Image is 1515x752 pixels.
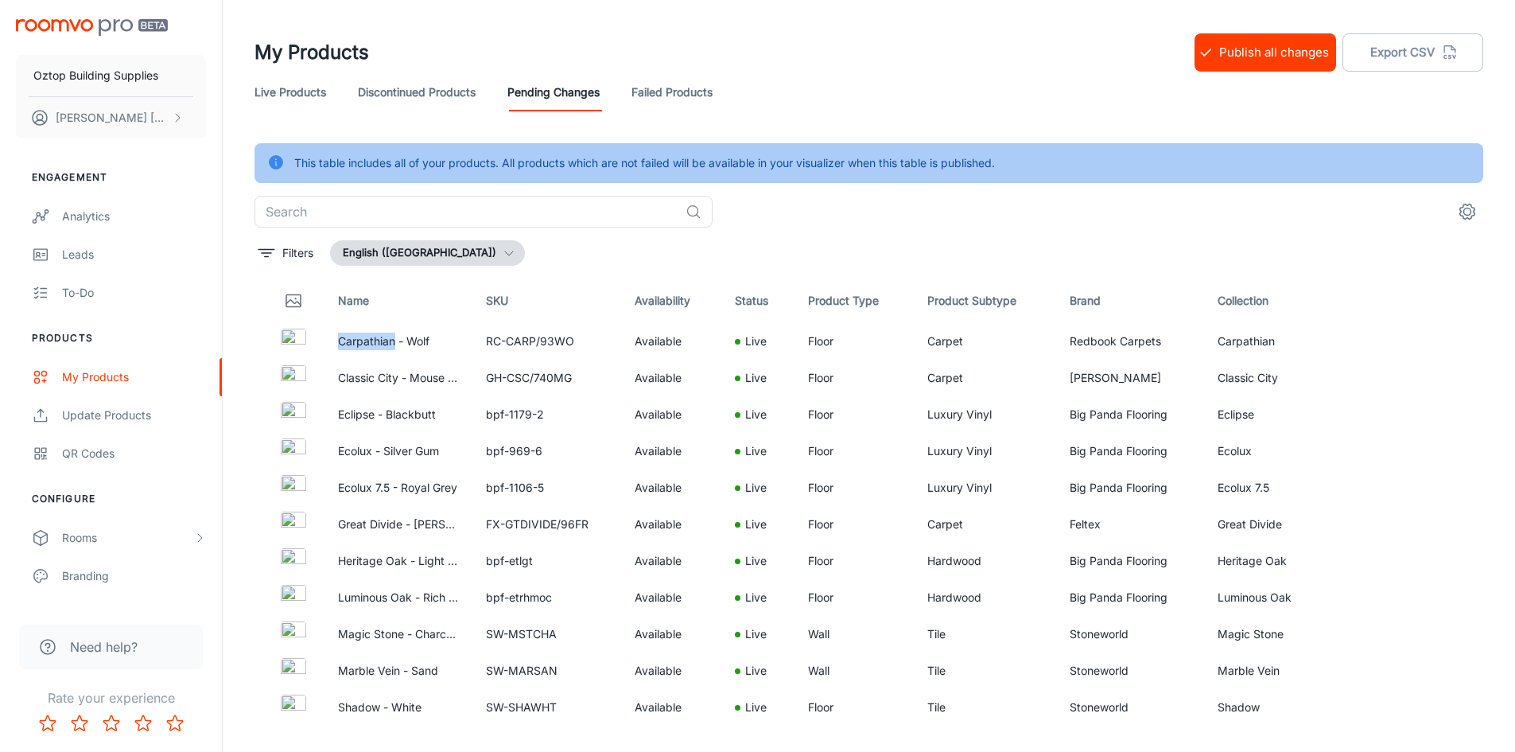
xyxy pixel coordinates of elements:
[1057,616,1205,653] td: Stoneworld
[62,529,193,547] div: Rooms
[1205,396,1353,433] td: Eclipse
[622,470,723,506] td: Available
[1057,579,1205,616] td: Big Panda Flooring
[745,479,767,497] p: Live
[473,396,621,433] td: bpf-1179-2
[1057,543,1205,579] td: Big Panda Flooring
[62,246,206,263] div: Leads
[338,406,460,423] p: Eclipse - Blackbutt
[159,707,191,739] button: Rate 5 star
[473,279,621,323] th: SKU
[62,445,206,462] div: QR Codes
[915,323,1057,360] td: Carpet
[745,406,767,423] p: Live
[745,589,767,606] p: Live
[1205,360,1353,396] td: Classic City
[795,433,915,470] td: Floor
[745,442,767,460] p: Live
[795,279,915,323] th: Product Type
[1205,689,1353,726] td: Shadow
[795,506,915,543] td: Floor
[745,333,767,350] p: Live
[254,196,679,228] input: Search
[294,148,995,178] div: This table includes all of your products. All products which are not failed will be available in ...
[1451,196,1483,228] button: settings
[330,240,525,266] button: English ([GEOGRAPHIC_DATA])
[254,73,326,111] a: Live Products
[795,579,915,616] td: Floor
[795,689,915,726] td: Floor
[795,360,915,396] td: Floor
[915,579,1057,616] td: Hardwood
[915,433,1057,470] td: Luxury Vinyl
[1057,470,1205,506] td: Big Panda Flooring
[338,516,460,533] p: Great Divide - [PERSON_NAME]
[282,244,313,262] p: Filters
[1205,433,1353,470] td: Ecolux
[16,97,206,138] button: [PERSON_NAME] [PERSON_NAME]
[62,208,206,225] div: Analytics
[64,707,95,739] button: Rate 2 star
[338,699,460,716] p: Shadow - White
[1057,433,1205,470] td: Big Panda Flooring
[338,662,460,680] p: Marble Vein - Sand
[622,279,723,323] th: Availability
[622,323,723,360] td: Available
[915,689,1057,726] td: Tile
[745,516,767,533] p: Live
[622,543,723,579] td: Available
[16,55,206,96] button: Oztop Building Supplies
[95,707,127,739] button: Rate 3 star
[16,19,168,36] img: Roomvo PRO Beta
[745,552,767,570] p: Live
[1057,506,1205,543] td: Feltex
[32,707,64,739] button: Rate 1 star
[284,291,303,310] svg: Thumbnail
[62,567,206,585] div: Branding
[1205,579,1353,616] td: Luminous Oak
[622,616,723,653] td: Available
[56,109,168,127] p: [PERSON_NAME] [PERSON_NAME]
[1342,33,1484,72] button: Export CSV
[473,616,621,653] td: SW-MSTCHA
[795,653,915,689] td: Wall
[338,552,460,570] p: Heritage Oak - Light Oak
[915,616,1057,653] td: Tile
[473,506,621,543] td: FX-GTDIVIDE/96FR
[1057,396,1205,433] td: Big Panda Flooring
[338,625,460,643] p: Magic Stone - Charcoal
[1205,653,1353,689] td: Marble Vein
[915,470,1057,506] td: Luxury Vinyl
[1205,616,1353,653] td: Magic Stone
[622,396,723,433] td: Available
[62,368,206,386] div: My Products
[795,543,915,579] td: Floor
[795,323,915,360] td: Floor
[473,323,621,360] td: RC-CARP/93WO
[473,470,621,506] td: bpf-1106-5
[915,506,1057,543] td: Carpet
[338,479,460,497] p: Ecolux 7.5 - Royal Grey
[358,73,476,111] a: Discontinued Products
[1195,33,1336,72] button: Publish all changes
[507,73,600,111] a: Pending Changes
[1205,506,1353,543] td: Great Divide
[915,543,1057,579] td: Hardwood
[338,369,460,387] p: Classic City - Mouse Grey
[254,240,317,266] button: filter
[338,589,460,606] p: Luminous Oak - Rich Mocha
[473,689,621,726] td: SW-SHAWHT
[13,688,209,707] p: Rate your experience
[1057,653,1205,689] td: Stoneworld
[745,662,767,680] p: Live
[473,360,621,396] td: GH-CSC/740MG
[338,442,460,460] p: Ecolux - Silver Gum
[473,653,621,689] td: SW-MARSAN
[1057,323,1205,360] td: Redbook Carpets
[1057,360,1205,396] td: [PERSON_NAME]
[795,470,915,506] td: Floor
[622,433,723,470] td: Available
[722,279,795,323] th: Status
[473,579,621,616] td: bpf-etrhmoc
[631,73,713,111] a: Failed Products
